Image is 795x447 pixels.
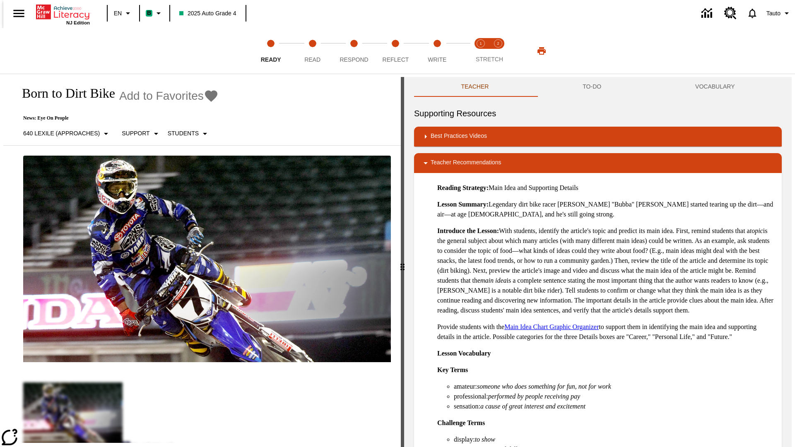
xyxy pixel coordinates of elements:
[528,43,555,58] button: Print
[476,56,503,62] span: STRETCH
[23,129,100,138] p: 640 Lexile (Approaches)
[401,77,404,447] div: Press Enter or Spacebar and then press right and left arrow keys to move the slider
[122,129,149,138] p: Support
[414,77,782,97] div: Instructional Panel Tabs
[488,393,580,400] em: performed by people receiving pay
[413,28,461,74] button: Write step 5 of 5
[437,322,775,342] p: Provide students with the to support them in identifying the main idea and supporting details in ...
[414,127,782,147] div: Best Practices Videos
[766,9,781,18] span: Tauto
[247,28,295,74] button: Ready step 1 of 5
[469,28,493,74] button: Stretch Read step 1 of 2
[437,227,499,234] strong: Introduce the Lesson:
[454,401,775,411] li: sensation:
[404,77,792,447] div: activity
[719,2,742,24] a: Resource Center, Will open in new tab
[330,28,378,74] button: Respond step 3 of 5
[371,28,419,74] button: Reflect step 4 of 5
[480,403,585,410] em: a cause of great interest and excitement
[486,28,510,74] button: Stretch Respond step 2 of 2
[696,2,719,25] a: Data Center
[750,227,763,234] em: topic
[475,436,495,443] em: to show
[261,56,281,63] span: Ready
[13,86,115,101] h1: Born to Dirt Bike
[477,383,611,390] em: someone who does something for fun, not for work
[119,89,204,103] span: Add to Favorites
[480,277,507,284] em: main idea
[479,41,482,46] text: 1
[3,77,401,443] div: reading
[437,183,775,193] p: Main Idea and Supporting Details
[648,77,782,97] button: VOCABULARY
[437,350,491,357] strong: Lesson Vocabulary
[23,156,391,363] img: Motocross racer James Stewart flies through the air on his dirt bike.
[437,201,489,208] strong: Lesson Summary:
[414,153,782,173] div: Teacher Recommendations
[431,132,487,142] p: Best Practices Videos
[536,77,648,97] button: TO-DO
[304,56,320,63] span: Read
[437,199,775,219] p: Legendary dirt bike racer [PERSON_NAME] "Bubba" [PERSON_NAME] started tearing up the dirt—and air...
[383,56,409,63] span: Reflect
[13,115,219,121] p: News: Eye On People
[504,323,599,330] a: Main Idea Chart Graphic Organizer
[431,158,501,168] p: Teacher Recommendations
[497,41,499,46] text: 2
[454,392,775,401] li: professional:
[437,226,775,315] p: With students, identify the article's topic and predict its main idea. First, remind students tha...
[742,2,763,24] a: Notifications
[288,28,336,74] button: Read step 2 of 5
[454,435,775,445] li: display:
[437,184,489,191] strong: Reading Strategy:
[118,126,164,141] button: Scaffolds, Support
[119,89,219,103] button: Add to Favorites - Born to Dirt Bike
[66,20,90,25] span: NJ Edition
[414,77,536,97] button: Teacher
[110,6,137,21] button: Language: EN, Select a language
[36,3,90,25] div: Home
[168,129,199,138] p: Students
[437,366,468,373] strong: Key Terms
[763,6,795,21] button: Profile/Settings
[147,8,151,18] span: B
[142,6,167,21] button: Boost Class color is mint green. Change class color
[114,9,122,18] span: EN
[454,382,775,392] li: amateur:
[7,1,31,26] button: Open side menu
[437,419,485,426] strong: Challenge Terms
[179,9,236,18] span: 2025 Auto Grade 4
[340,56,368,63] span: Respond
[428,56,446,63] span: Write
[20,126,114,141] button: Select Lexile, 640 Lexile (Approaches)
[164,126,213,141] button: Select Student
[414,107,782,120] h6: Supporting Resources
